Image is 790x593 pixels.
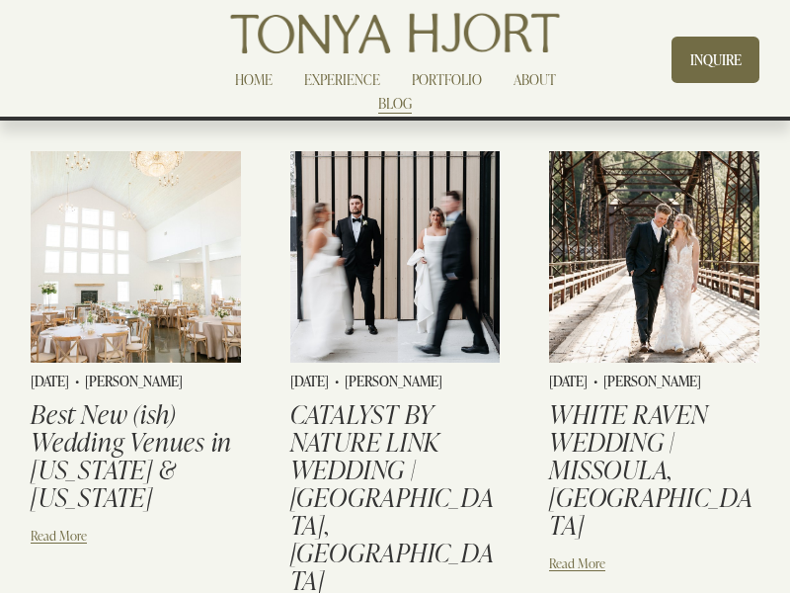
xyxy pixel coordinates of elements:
img: CATALYST BY NATURE LINK WEDDING | NISSWA, MN [289,150,502,364]
img: Tonya Hjort [226,6,563,61]
a: Read More [549,546,605,574]
a: HOME [235,68,273,92]
img: Best New (ish) Wedding Venues in Minnesota &amp; Wisconsin [30,150,242,364]
time: [DATE] [31,371,69,391]
span: [PERSON_NAME] [85,371,183,391]
span: [PERSON_NAME] [345,371,442,391]
a: Read More [31,518,87,547]
a: BLOG [378,92,412,116]
a: PORTFOLIO [412,68,482,92]
a: ABOUT [513,68,556,92]
a: Best New (ish) Wedding Venues in [US_STATE] & [US_STATE] [31,396,232,513]
img: WHITE RAVEN WEDDING | MISSOULA, MT [548,150,760,364]
a: EXPERIENCE [304,68,380,92]
time: [DATE] [290,371,329,391]
span: [PERSON_NAME] [603,371,701,391]
a: WHITE RAVEN WEDDING | MISSOULA, [GEOGRAPHIC_DATA] [549,396,753,541]
time: [DATE] [549,371,588,391]
a: INQUIRE [671,37,758,83]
